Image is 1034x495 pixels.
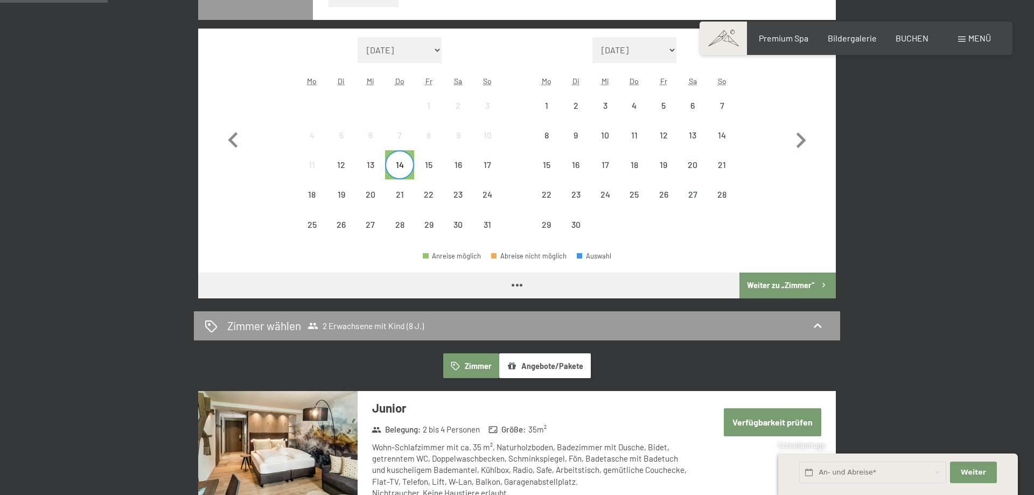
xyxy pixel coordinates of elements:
[385,150,414,179] div: Abreise möglich
[356,150,385,179] div: Wed Aug 13 2025
[372,424,421,435] strong: Belegung :
[385,121,414,150] div: Thu Aug 07 2025
[414,150,443,179] div: Abreise nicht möglich
[602,76,609,86] abbr: Mittwoch
[327,220,354,247] div: 26
[297,180,326,209] div: Abreise nicht möglich
[414,180,443,209] div: Fri Aug 22 2025
[308,320,424,331] span: 2 Erwachsene mit Kind (8 J.)
[297,210,326,239] div: Abreise nicht möglich
[532,90,561,120] div: Abreise nicht möglich
[414,210,443,239] div: Fri Aug 29 2025
[444,210,473,239] div: Sat Aug 30 2025
[621,161,648,187] div: 18
[620,90,649,120] div: Thu Sep 04 2025
[561,210,590,239] div: Abreise nicht möglich
[562,220,589,247] div: 30
[708,90,737,120] div: Abreise nicht möglich
[650,161,677,187] div: 19
[532,150,561,179] div: Abreise nicht möglich
[532,210,561,239] div: Abreise nicht möglich
[679,190,706,217] div: 27
[561,210,590,239] div: Tue Sep 30 2025
[709,161,736,187] div: 21
[620,121,649,150] div: Thu Sep 11 2025
[445,190,472,217] div: 23
[483,76,492,86] abbr: Sonntag
[386,161,413,187] div: 14
[708,180,737,209] div: Sun Sep 28 2025
[297,150,326,179] div: Abreise nicht möglich
[491,253,567,260] div: Abreise nicht möglich
[649,121,678,150] div: Abreise nicht möglich
[649,150,678,179] div: Fri Sep 19 2025
[326,121,355,150] div: Abreise nicht möglich
[415,220,442,247] div: 29
[561,150,590,179] div: Abreise nicht möglich
[562,131,589,158] div: 9
[326,210,355,239] div: Tue Aug 26 2025
[444,90,473,120] div: Sat Aug 02 2025
[660,76,667,86] abbr: Freitag
[679,161,706,187] div: 20
[423,424,480,435] span: 2 bis 4 Personen
[709,131,736,158] div: 14
[298,190,325,217] div: 18
[708,150,737,179] div: Sun Sep 21 2025
[385,180,414,209] div: Thu Aug 21 2025
[778,441,825,450] span: Schnellanfrage
[590,180,619,209] div: Abreise nicht möglich
[385,150,414,179] div: Thu Aug 14 2025
[443,353,499,378] button: Zimmer
[708,180,737,209] div: Abreise nicht möglich
[759,33,808,43] a: Premium Spa
[968,33,991,43] span: Menü
[532,210,561,239] div: Mon Sep 29 2025
[678,121,707,150] div: Sat Sep 13 2025
[473,121,502,150] div: Abreise nicht möglich
[591,190,618,217] div: 24
[473,180,502,209] div: Sun Aug 24 2025
[650,101,677,128] div: 5
[454,76,462,86] abbr: Samstag
[650,131,677,158] div: 12
[590,90,619,120] div: Wed Sep 03 2025
[444,150,473,179] div: Abreise nicht möglich
[414,210,443,239] div: Abreise nicht möglich
[649,180,678,209] div: Fri Sep 26 2025
[785,37,816,240] button: Nächster Monat
[414,180,443,209] div: Abreise nicht möglich
[473,90,502,120] div: Abreise nicht möglich
[561,121,590,150] div: Abreise nicht möglich
[415,161,442,187] div: 15
[326,150,355,179] div: Abreise nicht möglich
[444,121,473,150] div: Abreise nicht möglich
[828,33,877,43] a: Bildergalerie
[307,76,317,86] abbr: Montag
[367,76,374,86] abbr: Mittwoch
[414,90,443,120] div: Fri Aug 01 2025
[445,220,472,247] div: 30
[650,190,677,217] div: 26
[444,180,473,209] div: Abreise nicht möglich
[385,121,414,150] div: Abreise nicht möglich
[591,131,618,158] div: 10
[542,76,551,86] abbr: Montag
[445,161,472,187] div: 16
[533,131,560,158] div: 8
[356,180,385,209] div: Wed Aug 20 2025
[227,318,301,333] h2: Zimmer wählen
[621,131,648,158] div: 11
[356,210,385,239] div: Wed Aug 27 2025
[327,190,354,217] div: 19
[415,131,442,158] div: 8
[326,150,355,179] div: Tue Aug 12 2025
[297,121,326,150] div: Mon Aug 04 2025
[473,121,502,150] div: Sun Aug 10 2025
[338,76,345,86] abbr: Dienstag
[718,76,726,86] abbr: Sonntag
[678,90,707,120] div: Abreise nicht möglich
[473,150,502,179] div: Abreise nicht möglich
[709,190,736,217] div: 28
[356,180,385,209] div: Abreise nicht möglich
